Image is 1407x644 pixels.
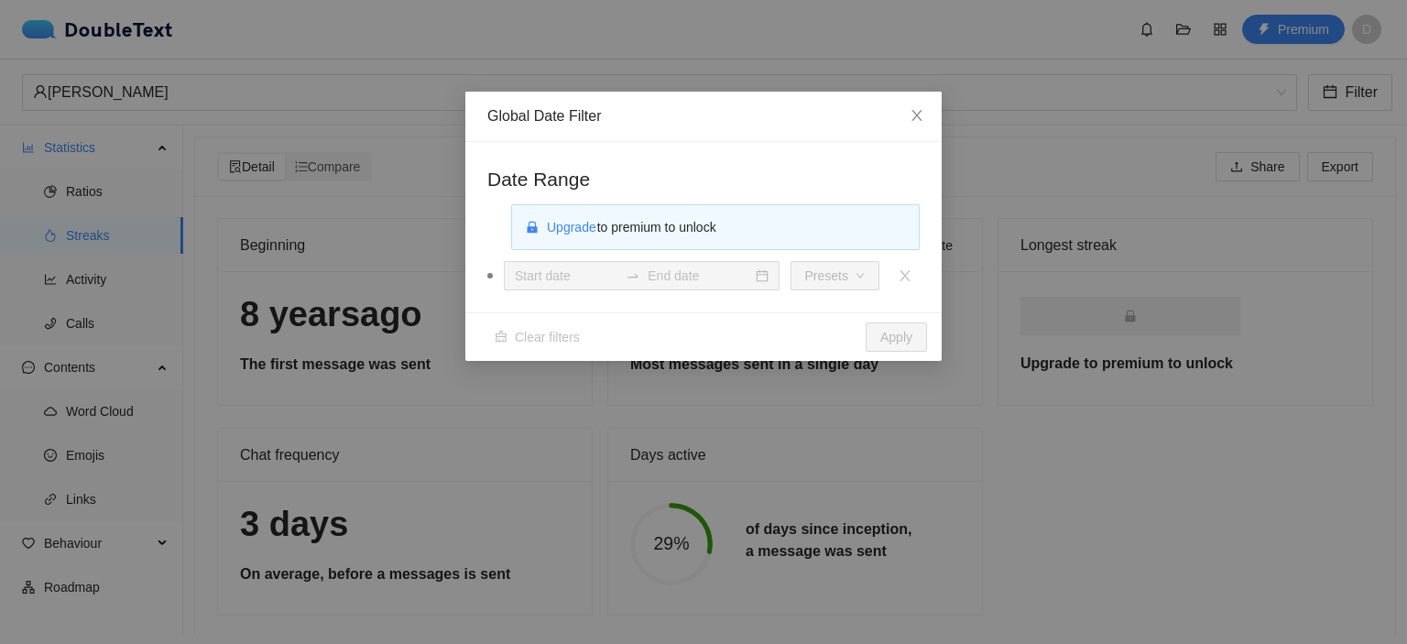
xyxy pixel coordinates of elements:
[546,220,716,235] span: to premium to unlock
[547,217,596,237] span: Upgrade
[515,266,618,286] input: Start date
[791,261,879,290] button: Presetsdown
[892,92,942,141] button: Close
[648,266,751,286] input: End date
[546,213,597,242] button: Upgrade
[866,322,927,352] button: Apply
[526,221,539,234] span: lock
[487,164,920,194] h2: Date Range
[910,108,924,123] span: close
[626,268,640,283] span: swap-right
[487,106,920,126] div: Global Date Filter
[480,322,594,352] button: clearClear filters
[626,268,640,283] span: to
[890,261,920,290] button: close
